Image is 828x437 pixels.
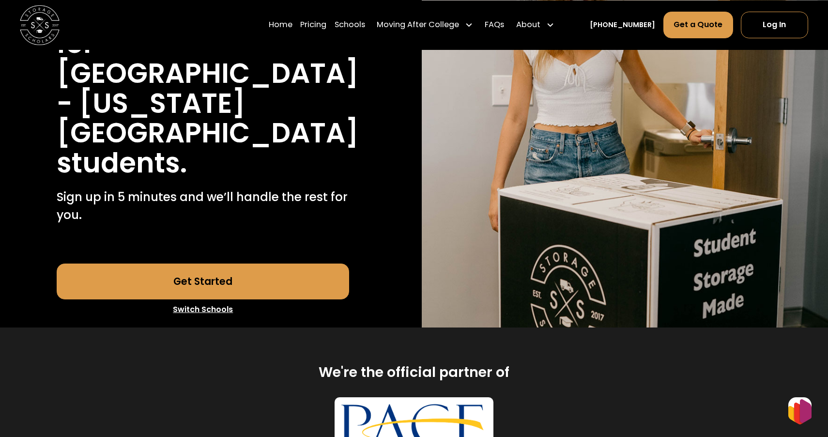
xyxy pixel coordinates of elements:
a: Pricing [300,11,326,39]
a: FAQs [485,11,504,39]
div: About [516,19,540,31]
div: Moving After College [377,19,459,31]
a: Schools [335,11,365,39]
img: Storage Scholars main logo [20,5,60,45]
div: Moving After College [373,11,477,39]
h1: students. [57,148,187,178]
h1: [GEOGRAPHIC_DATA] - [US_STATE][GEOGRAPHIC_DATA] [57,59,359,149]
h2: We're the official partner of [319,363,509,381]
a: Get Started [57,264,349,299]
a: Home [269,11,292,39]
div: About [512,11,558,39]
a: Get a Quote [663,12,733,38]
a: Log In [741,12,808,38]
a: [PHONE_NUMBER] [590,19,655,30]
p: Sign up in 5 minutes and we’ll handle the rest for you. [57,188,349,224]
a: Switch Schools [57,299,349,320]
